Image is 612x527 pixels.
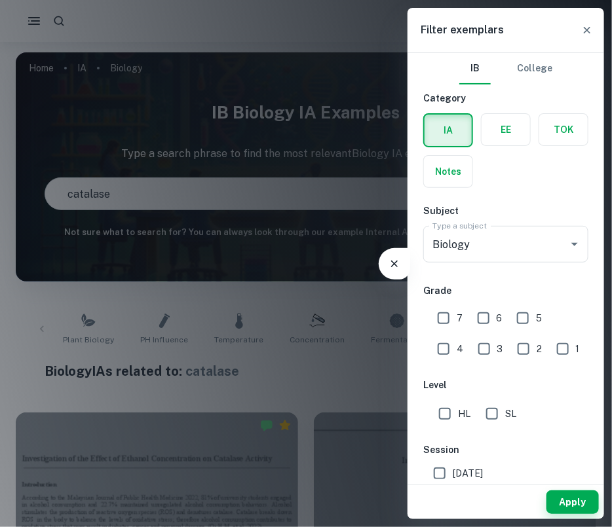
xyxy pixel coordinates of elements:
button: IA [425,115,472,146]
span: 5 [536,311,542,325]
h6: Subject [423,204,588,218]
button: Notes [424,156,472,187]
button: Apply [546,490,599,514]
h6: Category [423,91,588,105]
span: 7 [457,311,463,325]
button: EE [482,114,530,145]
span: 6 [497,311,503,325]
span: [DATE] [453,466,483,481]
h6: Grade [423,283,588,298]
button: Open [565,235,584,253]
span: 4 [457,342,463,356]
h6: Level [423,378,588,392]
button: College [517,53,552,84]
button: TOK [539,114,588,145]
h6: Filter exemplars [421,22,504,38]
h6: Session [423,443,588,457]
span: HL [458,407,470,421]
button: Filter [381,251,408,277]
span: 2 [537,342,542,356]
span: SL [505,407,516,421]
div: Filter type choice [459,53,552,84]
button: IB [459,53,491,84]
span: 1 [576,342,580,356]
label: Type a subject [432,220,487,231]
span: 3 [497,342,503,356]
